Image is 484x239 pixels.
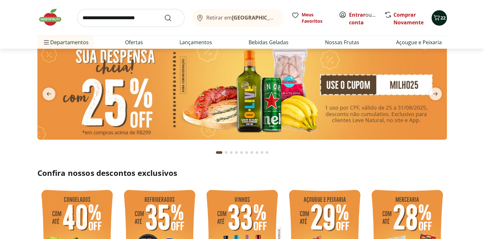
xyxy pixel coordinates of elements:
a: Bebidas Geladas [249,38,289,46]
button: Go to page 5 from fs-carousel [239,145,244,160]
button: next [424,87,447,100]
img: cupom [37,40,447,140]
a: Meus Favoritos [291,12,331,24]
button: Go to page 3 from fs-carousel [229,145,234,160]
button: Go to page 2 from fs-carousel [224,145,229,160]
img: Hortifruti [37,8,69,27]
button: Go to page 8 from fs-carousel [254,145,259,160]
h2: Confira nossos descontos exclusivos [37,168,447,178]
a: Lançamentos [179,38,212,46]
b: [GEOGRAPHIC_DATA]/[GEOGRAPHIC_DATA] [232,14,340,21]
button: Go to page 6 from fs-carousel [244,145,249,160]
a: Entrar [349,11,365,18]
span: ou [349,11,377,26]
button: Go to page 9 from fs-carousel [259,145,265,160]
span: Departamentos [43,35,89,50]
button: Retirar em[GEOGRAPHIC_DATA]/[GEOGRAPHIC_DATA] [192,9,284,27]
button: Go to page 7 from fs-carousel [249,145,254,160]
span: Retirar em [206,15,277,21]
a: Criar conta [349,11,384,26]
span: 22 [440,15,446,21]
button: Menu [43,35,50,50]
button: previous [37,87,60,100]
input: search [77,9,185,27]
a: Ofertas [125,38,143,46]
a: Comprar Novamente [393,11,424,26]
a: Açougue e Peixaria [396,38,441,46]
button: Go to page 10 from fs-carousel [265,145,270,160]
span: Meus Favoritos [302,12,331,24]
a: Nossas Frutas [325,38,359,46]
button: Current page from fs-carousel [215,145,224,160]
button: Submit Search [164,14,179,22]
button: Carrinho [432,10,447,26]
button: Go to page 4 from fs-carousel [234,145,239,160]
